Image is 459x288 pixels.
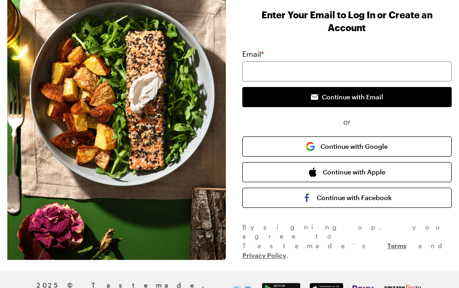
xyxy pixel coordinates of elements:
label: Email [242,49,264,60]
a: Terms [387,241,406,250]
h1: Enter Your Email to Log In or Create an Account [242,8,452,34]
a: Privacy Policy [242,250,286,259]
button: Continue with Google [242,136,452,157]
button: Continue with Facebook [242,188,452,208]
span: or [242,116,452,127]
span: Continue with Email [322,92,383,102]
button: Continue with Apple [242,162,452,182]
div: By signing up , you agree to Tastemade's and . [242,223,452,260]
button: Continue with Email [242,87,452,107]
